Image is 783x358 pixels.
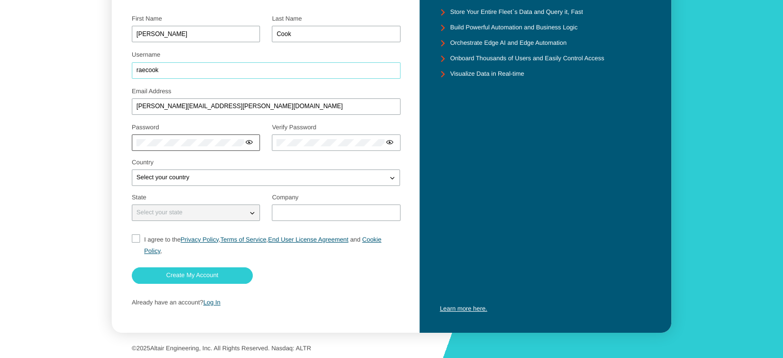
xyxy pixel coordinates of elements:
p: Already have an account? [132,299,400,306]
label: Password [132,124,159,131]
unity-typography: Visualize Data in Real-time [450,71,524,78]
label: Username [132,51,160,58]
a: Cookie Policy [144,236,381,254]
a: Privacy Policy [181,236,219,243]
a: Learn more here. [440,305,487,312]
span: 2025 [136,345,150,352]
unity-typography: Store Your Entire Fleet`s Data and Query it, Fast [450,9,583,16]
unity-typography: Onboard Thousands of Users and Easily Control Access [450,55,604,62]
p: © Altair Engineering, Inc. All Rights Reserved. Nasdaq: ALTR [132,345,651,352]
iframe: YouTube video player [440,182,651,301]
span: I agree to the , , , [144,236,381,254]
unity-typography: Orchestrate Edge AI and Edge Automation [450,40,566,47]
a: Log In [203,299,220,306]
label: Email Address [132,88,171,95]
span: and [350,236,360,243]
a: Terms of Service [220,236,266,243]
label: Verify Password [272,124,316,131]
a: End User License Agreement [268,236,349,243]
unity-typography: Build Powerful Automation and Business Logic [450,24,577,31]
